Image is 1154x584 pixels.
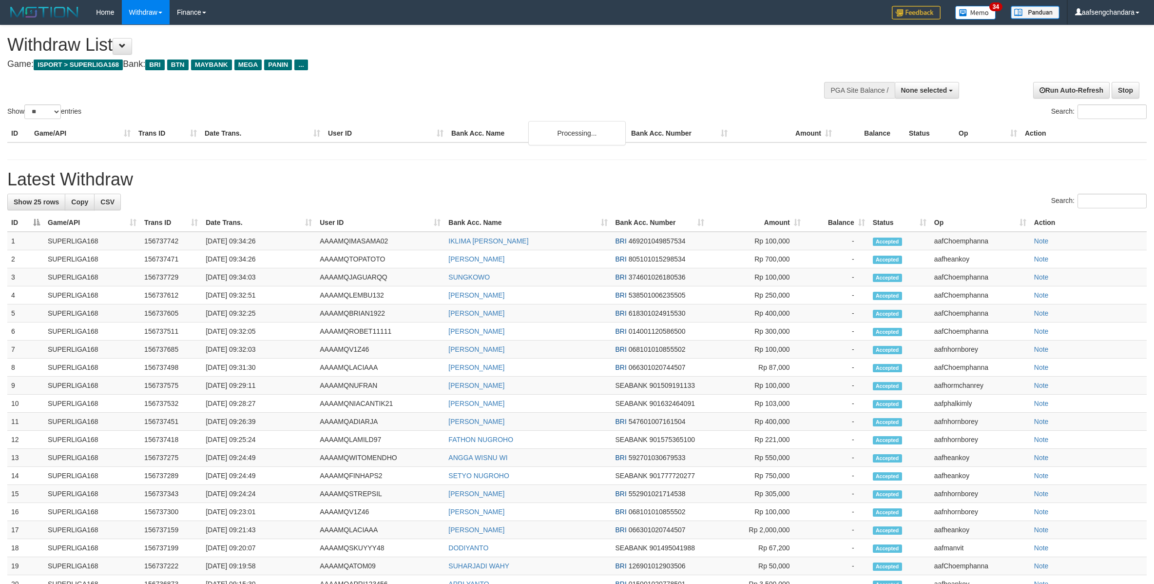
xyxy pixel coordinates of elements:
td: Rp 300,000 [708,322,805,341]
th: ID: activate to sort column descending [7,214,44,232]
span: Accepted [873,364,902,372]
span: BRI [615,418,627,425]
td: [DATE] 09:24:49 [202,467,316,485]
td: aafChoemphanna [930,359,1030,377]
td: AAAAMQV1Z46 [316,503,444,521]
a: Note [1034,526,1049,534]
td: aafChoemphanna [930,268,1030,286]
span: ... [294,60,308,70]
a: [PERSON_NAME] [448,363,504,371]
td: AAAAMQNUFRAN [316,377,444,395]
td: 156737612 [140,286,202,304]
img: MOTION_logo.png [7,5,81,20]
span: None selected [901,86,947,94]
td: 156737605 [140,304,202,322]
td: Rp 400,000 [708,304,805,322]
td: Rp 100,000 [708,268,805,286]
div: PGA Site Balance / [824,82,894,99]
td: SUPERLIGA168 [44,449,140,467]
td: SUPERLIGA168 [44,232,140,250]
label: Show entries [7,104,81,119]
a: Note [1034,363,1049,371]
span: Copy 068101010855502 to clipboard [629,508,686,516]
td: aafChoemphanna [930,304,1030,322]
td: [DATE] 09:24:49 [202,449,316,467]
a: [PERSON_NAME] [448,291,504,299]
a: Note [1034,562,1049,570]
span: BRI [145,60,164,70]
td: 156737275 [140,449,202,467]
span: CSV [100,198,115,206]
th: Bank Acc. Number [627,124,731,142]
td: SUPERLIGA168 [44,467,140,485]
span: Accepted [873,454,902,463]
a: ANGGA WISNU WI [448,454,507,462]
span: BRI [615,327,627,335]
td: 14 [7,467,44,485]
td: 156737511 [140,322,202,341]
input: Search: [1077,194,1147,208]
span: Copy 552901021714538 to clipboard [629,490,686,498]
td: Rp 700,000 [708,250,805,268]
span: Accepted [873,526,902,535]
td: - [805,359,869,377]
th: User ID: activate to sort column ascending [316,214,444,232]
td: 10 [7,395,44,413]
span: Accepted [873,274,902,282]
td: [DATE] 09:29:11 [202,377,316,395]
th: Bank Acc. Name [447,124,627,142]
a: Note [1034,309,1049,317]
td: aafnhornborey [930,431,1030,449]
th: Trans ID [135,124,201,142]
h4: Game: Bank: [7,60,760,69]
td: AAAAMQJAGUARQQ [316,268,444,286]
a: Note [1034,544,1049,552]
span: Accepted [873,382,902,390]
td: 156737222 [140,557,202,575]
div: Processing... [528,121,626,145]
td: Rp 400,000 [708,413,805,431]
td: [DATE] 09:19:58 [202,557,316,575]
a: DODIYANTO [448,544,488,552]
input: Search: [1077,104,1147,119]
td: - [805,467,869,485]
td: AAAAMQWITOMENDHO [316,449,444,467]
td: - [805,539,869,557]
span: Accepted [873,472,902,481]
td: 5 [7,304,44,322]
a: Note [1034,418,1049,425]
td: SUPERLIGA168 [44,341,140,359]
td: - [805,395,869,413]
td: SUPERLIGA168 [44,322,140,341]
label: Search: [1051,104,1147,119]
td: Rp 100,000 [708,341,805,359]
td: - [805,341,869,359]
td: Rp 221,000 [708,431,805,449]
td: 15 [7,485,44,503]
a: Note [1034,273,1049,281]
td: AAAAMQIMASAMA02 [316,232,444,250]
span: BRI [615,363,627,371]
a: [PERSON_NAME] [448,382,504,389]
a: SUHARJADI WAHY [448,562,509,570]
td: 8 [7,359,44,377]
td: 156737418 [140,431,202,449]
span: Copy 592701030679533 to clipboard [629,454,686,462]
td: 16 [7,503,44,521]
th: Bank Acc. Name: activate to sort column ascending [444,214,611,232]
td: AAAAMQLEMBU132 [316,286,444,304]
button: None selected [895,82,960,99]
td: AAAAMQROBET11111 [316,322,444,341]
td: SUPERLIGA168 [44,539,140,557]
td: 156737685 [140,341,202,359]
td: 13 [7,449,44,467]
td: - [805,521,869,539]
span: Copy 901509191133 to clipboard [650,382,695,389]
td: - [805,485,869,503]
td: aafheankoy [930,467,1030,485]
td: AAAAMQNIACANTIK21 [316,395,444,413]
td: 2 [7,250,44,268]
a: Show 25 rows [7,194,65,210]
td: aafChoemphanna [930,322,1030,341]
td: [DATE] 09:32:25 [202,304,316,322]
